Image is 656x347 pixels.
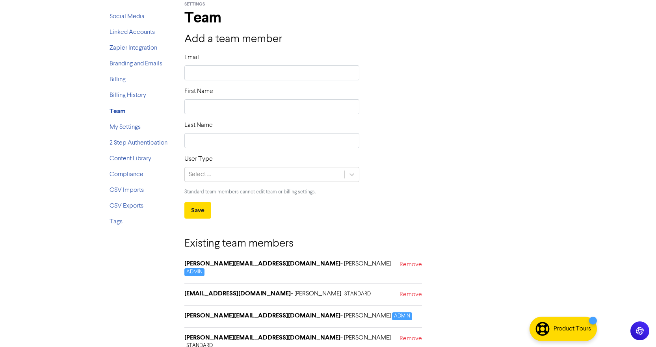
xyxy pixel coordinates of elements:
a: Compliance [110,171,143,178]
span: ADMIN [184,268,204,276]
a: Branding and Emails [110,61,162,67]
a: Billing History [110,92,146,98]
a: Tags [110,219,123,225]
span: Settings [184,2,205,7]
span: STANDARD [342,290,373,298]
a: Zapier Integration [110,45,157,51]
a: CSV Exports [110,203,143,209]
a: 2 Step Authentication [110,140,167,146]
h6: - [PERSON_NAME] [184,290,373,298]
label: User Type [184,154,213,164]
label: Last Name [184,121,213,130]
a: Remove [400,260,422,279]
h6: - [PERSON_NAME] [184,260,400,276]
h3: Add a team member [184,33,547,46]
a: Billing [110,76,126,83]
label: Email [184,53,199,62]
h3: Existing team members [184,238,422,251]
a: Linked Accounts [110,29,155,35]
strong: [PERSON_NAME][EMAIL_ADDRESS][DOMAIN_NAME] [184,260,340,267]
a: Social Media [110,13,145,20]
a: CSV Imports [110,187,144,193]
p: Standard team members cannot edit team or billing settings. [184,188,360,196]
a: Remove [400,290,422,301]
a: Team [110,108,125,115]
strong: [PERSON_NAME][EMAIL_ADDRESS][DOMAIN_NAME] [184,312,340,319]
strong: [EMAIL_ADDRESS][DOMAIN_NAME] [184,289,291,297]
h6: - [PERSON_NAME] [184,312,412,320]
label: First Name [184,87,213,96]
a: My Settings [110,124,141,130]
strong: Team [110,107,125,115]
span: ADMIN [392,312,412,320]
h1: Team [184,9,547,27]
div: Select ... [189,170,211,179]
a: Content Library [110,156,151,162]
strong: [PERSON_NAME][EMAIL_ADDRESS][DOMAIN_NAME] [184,334,340,341]
iframe: Chat Widget [617,309,656,347]
button: Save [184,202,211,219]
